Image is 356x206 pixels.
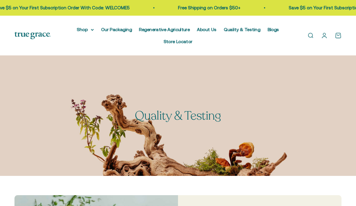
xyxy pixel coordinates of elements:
[101,27,132,32] a: Our Packaging
[178,5,240,10] a: Free Shipping on Orders $50+
[77,26,94,33] summary: Shop
[197,27,217,32] a: About Us
[224,27,260,32] a: Quality & Testing
[268,27,279,32] a: Blogs
[164,39,192,44] a: Store Locator
[139,27,190,32] a: Regenerative Agriculture
[135,108,221,124] split-lines: Quality & Testing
